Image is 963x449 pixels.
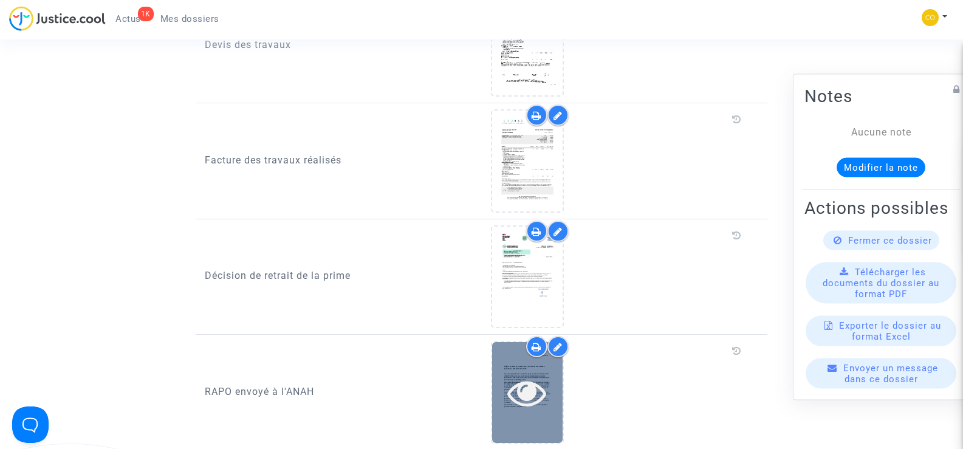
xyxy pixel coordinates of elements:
[837,157,925,177] button: Modifier la note
[205,384,473,399] p: RAPO envoyé à l'ANAH
[12,406,49,443] iframe: Help Scout Beacon - Open
[151,10,229,28] a: Mes dossiers
[160,13,219,24] span: Mes dossiers
[9,6,106,31] img: jc-logo.svg
[804,85,958,106] h2: Notes
[138,7,154,21] div: 1K
[823,266,939,299] span: Télécharger les documents du dossier au format PDF
[205,268,473,283] p: Décision de retrait de la prime
[205,37,473,52] p: Devis des travaux
[115,13,141,24] span: Actus
[843,362,938,384] span: Envoyer un message dans ce dossier
[839,320,941,341] span: Exporter le dossier au format Excel
[804,197,958,218] h2: Actions possibles
[848,235,932,245] span: Fermer ce dossier
[823,125,939,139] div: Aucune note
[106,10,151,28] a: 1KActus
[922,9,939,26] img: 84a266a8493598cb3cce1313e02c3431
[205,153,473,168] p: Facture des travaux réalisés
